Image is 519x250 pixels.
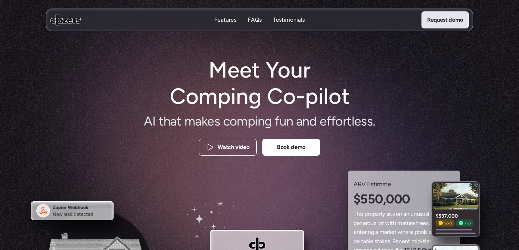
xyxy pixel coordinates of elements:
span: n [302,113,309,130]
span: s [387,209,389,219]
span: u [279,113,286,130]
span: u [422,209,425,219]
span: s [374,237,377,246]
span: u [371,218,374,228]
a: FeaturesFeatures [214,16,236,24]
span: a [170,113,176,130]
span: o [421,228,424,237]
p: FAQs [248,24,262,32]
span: p [248,113,255,130]
p: Request demo [427,15,463,25]
span: c [399,237,402,246]
span: m [411,237,416,246]
span: t [360,228,362,237]
span: p [365,209,368,219]
a: Request demo [421,11,469,28]
span: e [405,228,409,237]
span: o [367,218,371,228]
span: t [381,209,383,219]
span: r [379,209,381,219]
h3: ARV Estimate [353,179,455,189]
span: e [320,113,326,130]
span: e [357,237,360,246]
span: o [379,218,382,228]
span: n [357,228,360,237]
span: e [353,228,357,237]
span: T [353,209,357,219]
span: o [369,209,373,219]
span: i [389,209,390,219]
span: t [416,218,418,228]
p: Testimonials [273,24,305,32]
span: i [390,218,391,228]
span: a [379,237,382,246]
span: e [391,228,394,237]
span: k [382,237,384,246]
span: g [353,218,357,228]
span: e [357,218,360,228]
span: b [353,237,357,246]
span: s [388,237,390,246]
span: a [402,218,405,228]
span: n [414,209,417,219]
a: TestimonialsTestimonials [273,16,305,24]
p: Book demo [277,143,305,152]
span: f [326,113,331,130]
span: u [417,209,420,219]
span: R [392,237,396,246]
span: n [368,228,371,237]
span: g [371,228,374,237]
span: w [398,228,402,237]
span: n [399,209,402,219]
span: r [408,228,410,237]
span: f [331,113,335,130]
span: h [357,209,360,219]
span: l [369,237,370,246]
span: h [393,218,396,228]
span: r [418,218,420,228]
span: s [361,113,367,130]
h1: Meet Your Comping Co-pilot [163,57,356,110]
span: i [255,113,257,130]
span: s [392,209,395,219]
p: Features [214,24,236,32]
span: u [407,218,410,228]
span: t [159,113,163,130]
span: e [362,228,365,237]
span: k [389,228,392,237]
span: o [418,228,421,237]
a: Book demo [262,139,320,156]
span: e [420,218,423,228]
span: t [177,113,181,130]
span: o [396,209,399,219]
p: Watch video [217,143,249,152]
span: . [373,113,375,130]
span: a [363,237,366,246]
span: m [379,228,384,237]
span: e [395,237,399,246]
span: d [418,237,421,246]
span: n [286,113,293,130]
span: a [384,228,387,237]
span: e [410,228,413,237]
span: t [391,218,393,228]
span: d [309,113,316,130]
span: e [384,237,388,246]
span: s [214,113,220,130]
span: r [365,228,367,237]
span: i [360,209,361,219]
span: o [230,113,237,130]
span: t [394,228,397,237]
span: i [366,228,368,237]
span: A [144,113,152,130]
span: g [264,113,272,130]
span: n [405,237,408,246]
span: h [402,228,405,237]
span: e [370,237,373,246]
span: n [258,113,264,130]
span: o [335,113,342,130]
span: l [377,218,379,228]
span: a [195,113,201,130]
span: e [402,237,405,246]
h2: $550,000 [353,191,455,208]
